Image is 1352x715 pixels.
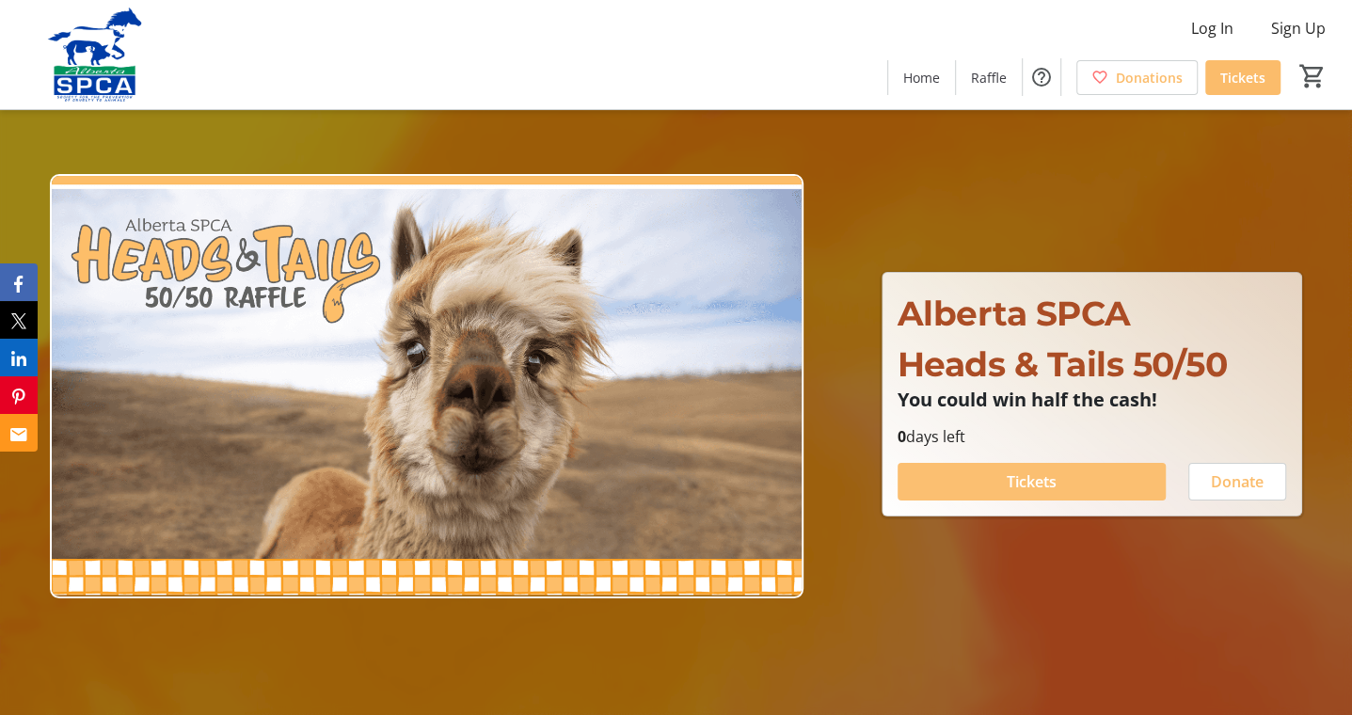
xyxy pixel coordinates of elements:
[1296,59,1329,93] button: Cart
[1220,68,1265,87] span: Tickets
[898,463,1166,500] button: Tickets
[11,8,179,102] img: Alberta SPCA's Logo
[971,68,1007,87] span: Raffle
[898,426,906,447] span: 0
[1205,60,1280,95] a: Tickets
[1191,17,1233,40] span: Log In
[898,425,1286,448] p: days left
[956,60,1022,95] a: Raffle
[1211,470,1264,493] span: Donate
[898,343,1228,385] span: Heads & Tails 50/50
[1271,17,1326,40] span: Sign Up
[888,60,955,95] a: Home
[898,293,1131,334] span: Alberta SPCA
[1188,463,1286,500] button: Donate
[1023,58,1060,96] button: Help
[50,174,803,597] img: Campaign CTA Media Photo
[898,389,1286,410] p: You could win half the cash!
[1176,13,1249,43] button: Log In
[1007,470,1057,493] span: Tickets
[1256,13,1341,43] button: Sign Up
[1076,60,1198,95] a: Donations
[1116,68,1183,87] span: Donations
[903,68,940,87] span: Home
